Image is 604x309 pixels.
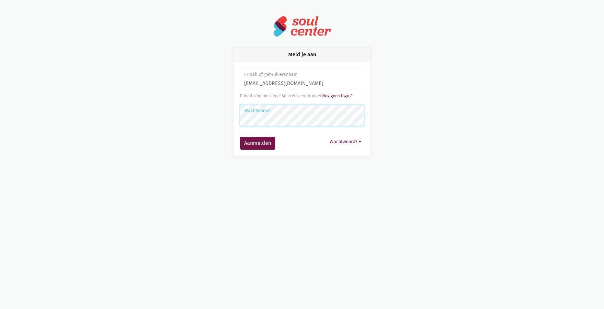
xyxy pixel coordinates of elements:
div: Meld je aan [234,48,370,62]
button: Aanmelden [240,137,275,150]
img: logo-soulcenter-full.svg [273,16,331,37]
label: Wachtwoord [244,107,360,114]
form: Aanmelden [240,69,364,150]
div: E-mail of naam van je Soulcenter gebruiker. [240,93,364,99]
button: Wachtwoord? [327,137,364,147]
a: Nog geen login? [322,93,353,98]
label: E-mail of gebruikersnaam [244,71,360,78]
